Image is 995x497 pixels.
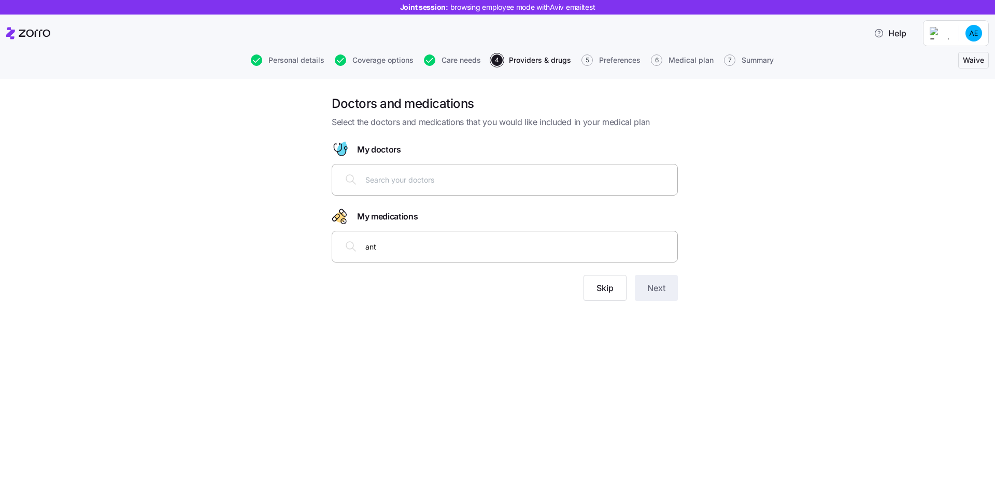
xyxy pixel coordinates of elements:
span: My doctors [357,143,401,156]
span: Personal details [268,57,324,64]
span: 6 [651,54,662,66]
a: Personal details [249,54,324,66]
button: Care needs [424,54,481,66]
button: 6Medical plan [651,54,714,66]
span: Help [874,27,906,39]
span: 4 [491,54,503,66]
span: Select the doctors and medications that you would like included in your medical plan [332,116,678,129]
span: Joint session: [400,2,595,12]
button: 7Summary [724,54,774,66]
span: Medical plan [669,57,714,64]
span: Coverage options [352,57,414,64]
img: Employer logo [930,27,950,39]
button: Skip [584,275,627,301]
span: Care needs [442,57,481,64]
a: Coverage options [333,54,414,66]
span: Next [647,282,665,294]
a: 4Providers & drugs [489,54,571,66]
svg: Drugs [332,208,349,225]
button: Help [865,23,915,44]
button: 5Preferences [581,54,641,66]
span: browsing employee mode with Aviv emailtest [450,2,595,12]
button: Personal details [251,54,324,66]
span: Waive [963,55,984,65]
input: Search your doctors [365,174,671,185]
img: 22dae0004eb673b357895ebc1bf474d8 [965,25,982,42]
span: Skip [596,282,614,294]
h1: Doctors and medications [332,95,678,112]
span: My medications [357,210,418,223]
svg: Doctor figure [332,141,349,158]
button: Coverage options [335,54,414,66]
span: 5 [581,54,593,66]
span: Summary [742,57,774,64]
button: Next [635,275,678,301]
input: Search your medications [365,241,671,252]
button: Waive [958,52,989,68]
span: 7 [724,54,735,66]
span: Preferences [599,57,641,64]
button: 4Providers & drugs [491,54,571,66]
a: Care needs [422,54,481,66]
span: Providers & drugs [509,57,571,64]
